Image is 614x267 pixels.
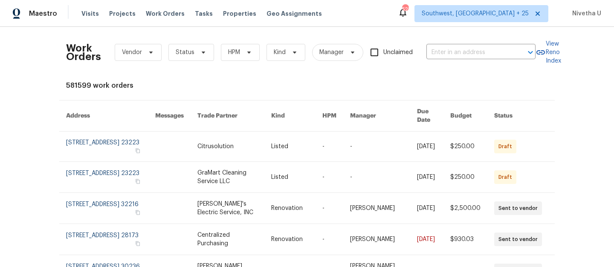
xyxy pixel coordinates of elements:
span: Tasks [195,11,213,17]
span: Nivetha U [569,9,601,18]
td: - [316,132,343,162]
td: Renovation [264,193,316,224]
input: Enter in an address [426,46,512,59]
th: Address [59,100,148,132]
span: Status [176,48,194,57]
button: Open [524,46,536,58]
th: HPM [316,100,343,132]
span: Visits [81,9,99,18]
th: Due Date [410,100,443,132]
th: Budget [443,100,487,132]
th: Kind [264,100,316,132]
span: Projects [109,9,136,18]
h2: Work Orders [66,44,101,61]
td: - [316,193,343,224]
td: [PERSON_NAME]'s Electric Service, INC [191,193,264,224]
td: Centralized Purchasing [191,224,264,255]
button: Copy Address [134,178,142,185]
th: Messages [148,100,191,132]
span: Vendor [122,48,142,57]
th: Manager [343,100,411,132]
span: Kind [274,48,286,57]
td: - [316,162,343,193]
th: Trade Partner [191,100,264,132]
div: 581599 work orders [66,81,548,90]
th: Status [487,100,555,132]
span: Manager [319,48,344,57]
span: Work Orders [146,9,185,18]
td: [PERSON_NAME] [343,224,411,255]
td: - [343,162,411,193]
div: 528 [402,5,408,14]
td: - [316,224,343,255]
td: Renovation [264,224,316,255]
button: Copy Address [134,209,142,216]
td: Citrusolution [191,132,264,162]
td: Listed [264,132,316,162]
td: [PERSON_NAME] [343,193,411,224]
button: Copy Address [134,240,142,247]
span: Properties [223,9,256,18]
span: Geo Assignments [266,9,322,18]
span: HPM [228,48,240,57]
span: Maestro [29,9,57,18]
td: Listed [264,162,316,193]
span: Unclaimed [383,48,413,57]
button: Copy Address [134,147,142,155]
span: Southwest, [GEOGRAPHIC_DATA] + 25 [422,9,529,18]
td: - [343,132,411,162]
a: View Reno Index [536,40,561,65]
td: GraMart Cleaning Service LLC [191,162,264,193]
